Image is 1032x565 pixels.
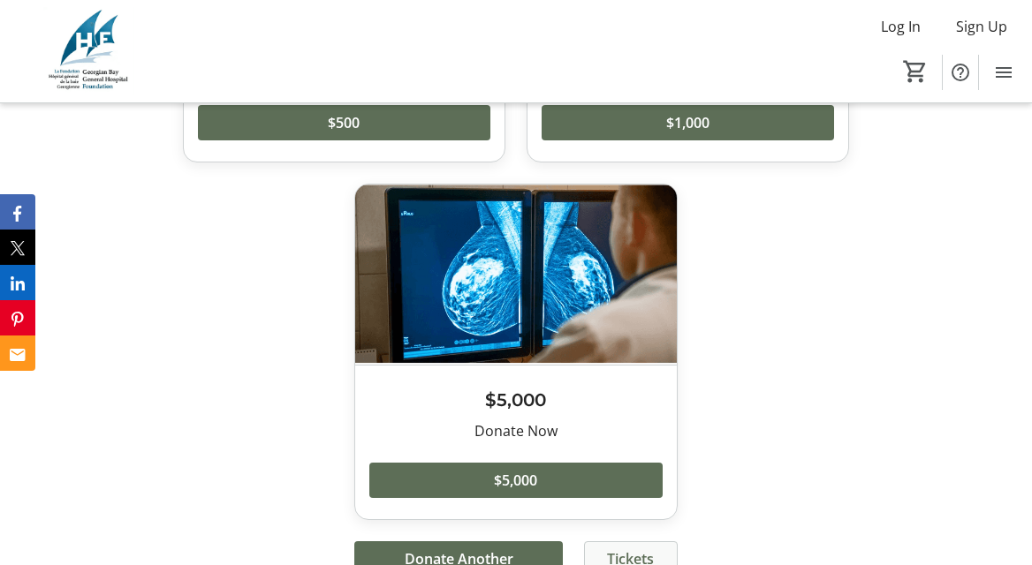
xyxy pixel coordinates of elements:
span: Sign Up [956,16,1007,37]
button: Log In [867,12,935,41]
span: $1,000 [666,112,709,133]
button: $500 [198,105,490,140]
div: Donate Now [369,420,662,441]
img: Georgian Bay General Hospital Foundation's Logo [11,7,168,95]
h3: $5,000 [369,387,662,413]
button: Sign Up [942,12,1021,41]
span: $500 [328,112,360,133]
button: Menu [986,55,1021,90]
button: Help [943,55,978,90]
button: Cart [899,56,931,87]
button: $5,000 [369,463,662,498]
button: $1,000 [542,105,834,140]
span: Log In [881,16,921,37]
img: $5,000 [355,185,676,365]
span: $5,000 [494,470,537,491]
